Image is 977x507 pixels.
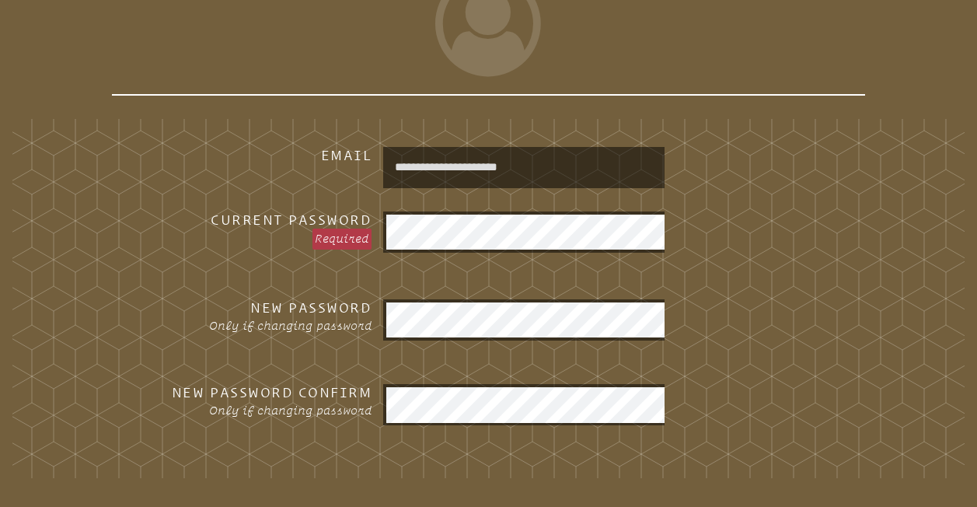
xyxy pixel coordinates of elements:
[137,299,372,317] h3: New Password
[137,317,372,335] p: Only if changing password
[137,384,372,402] h3: New Password Confirm
[312,229,372,249] p: Required
[137,402,372,420] p: Only if changing password
[137,212,372,229] h3: Current Password
[137,147,372,165] h3: Email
